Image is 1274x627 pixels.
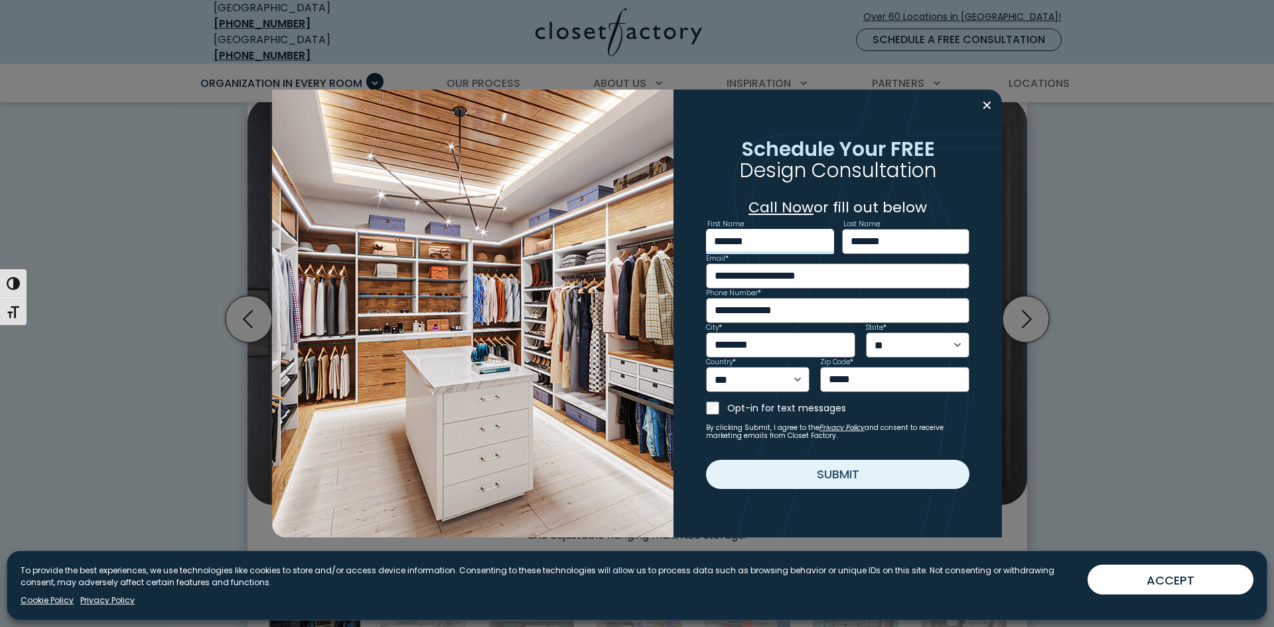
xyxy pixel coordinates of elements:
p: To provide the best experiences, we use technologies like cookies to store and/or access device i... [21,565,1077,589]
small: By clicking Submit, I agree to the and consent to receive marketing emails from Closet Factory. [706,424,970,440]
label: Phone Number [706,290,761,297]
img: Walk in closet with island [272,90,673,537]
button: Submit [706,460,970,489]
a: Privacy Policy [819,423,865,433]
label: Country [706,359,736,366]
button: Close modal [977,95,997,116]
label: City [706,324,722,331]
label: Zip Code [820,359,853,366]
p: or fill out below [706,196,970,218]
button: ACCEPT [1088,565,1253,594]
a: Cookie Policy [21,594,74,606]
span: Schedule Your FREE [741,135,935,163]
label: Opt-in for text messages [727,401,970,415]
a: Call Now [748,197,814,218]
label: First Name [707,221,744,228]
a: Privacy Policy [80,594,135,606]
span: Design Consultation [740,156,936,184]
label: Last Name [843,221,880,228]
label: Email [706,255,729,262]
label: State [866,324,886,331]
